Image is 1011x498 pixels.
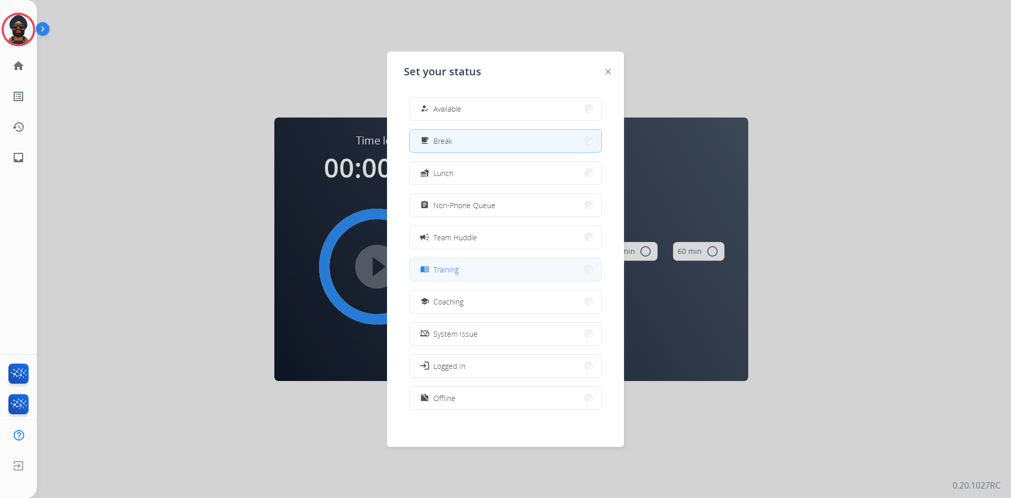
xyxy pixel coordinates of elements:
mat-icon: work_off [420,394,429,403]
mat-icon: assignment [420,201,429,210]
button: Logged In [410,355,601,377]
mat-icon: fastfood [420,169,429,178]
button: Offline [410,387,601,409]
button: Lunch [410,162,601,184]
mat-icon: menu_book [420,265,429,274]
mat-icon: inbox [12,151,25,164]
span: Available [433,103,461,114]
button: Coaching [410,290,601,313]
button: Break [410,130,601,152]
span: Set your status [404,64,481,79]
button: Team Huddle [410,226,601,249]
mat-icon: school [420,297,429,306]
img: avatar [4,15,33,44]
button: Available [410,97,601,120]
p: 0.20.1027RC [953,479,1000,492]
span: Coaching [433,296,463,307]
button: System Issue [410,323,601,345]
span: Lunch [433,168,453,179]
span: Training [433,264,459,275]
button: Training [410,258,601,281]
span: Break [433,135,452,147]
span: Non-Phone Queue [433,200,495,211]
mat-icon: list_alt [12,90,25,103]
mat-icon: login [419,360,430,371]
mat-icon: how_to_reg [420,104,429,113]
mat-icon: home [12,60,25,72]
mat-icon: free_breakfast [420,136,429,145]
mat-icon: history [12,121,25,133]
span: Offline [433,393,455,404]
button: Non-Phone Queue [410,194,601,217]
mat-icon: campaign [419,232,430,242]
span: Team Huddle [433,232,477,243]
img: close-button [606,69,611,74]
mat-icon: phonelink_off [420,329,429,338]
span: System Issue [433,328,478,339]
span: Logged In [433,360,465,372]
